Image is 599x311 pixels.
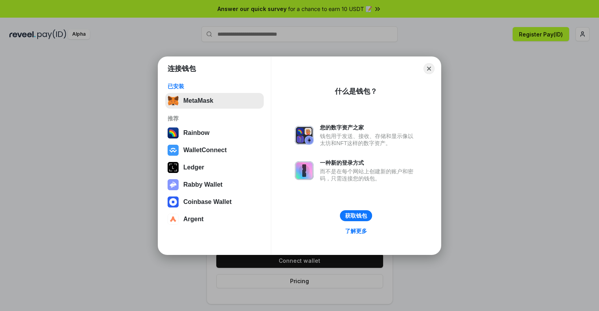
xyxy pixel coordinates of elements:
button: MetaMask [165,93,264,109]
img: svg+xml,%3Csvg%20width%3D%2228%22%20height%3D%2228%22%20viewBox%3D%220%200%2028%2028%22%20fill%3D... [168,196,179,207]
div: Ledger [183,164,204,171]
div: Rabby Wallet [183,181,223,188]
a: 了解更多 [340,226,372,236]
div: 已安装 [168,83,261,90]
button: 获取钱包 [340,210,372,221]
div: 获取钱包 [345,212,367,219]
div: 了解更多 [345,227,367,235]
img: svg+xml,%3Csvg%20xmlns%3D%22http%3A%2F%2Fwww.w3.org%2F2000%2Fsvg%22%20fill%3D%22none%22%20viewBox... [168,179,179,190]
button: Argent [165,211,264,227]
button: WalletConnect [165,142,264,158]
button: Close [424,63,435,74]
h1: 连接钱包 [168,64,196,73]
div: 什么是钱包？ [335,87,377,96]
img: svg+xml,%3Csvg%20width%3D%2228%22%20height%3D%2228%22%20viewBox%3D%220%200%2028%2028%22%20fill%3D... [168,214,179,225]
img: svg+xml,%3Csvg%20width%3D%2228%22%20height%3D%2228%22%20viewBox%3D%220%200%2028%2028%22%20fill%3D... [168,145,179,156]
div: Argent [183,216,204,223]
button: Rainbow [165,125,264,141]
img: svg+xml,%3Csvg%20xmlns%3D%22http%3A%2F%2Fwww.w3.org%2F2000%2Fsvg%22%20fill%3D%22none%22%20viewBox... [295,126,314,145]
img: svg+xml,%3Csvg%20fill%3D%22none%22%20height%3D%2233%22%20viewBox%3D%220%200%2035%2033%22%20width%... [168,95,179,106]
button: Coinbase Wallet [165,194,264,210]
div: 钱包用于发送、接收、存储和显示像以太坊和NFT这样的数字资产。 [320,133,417,147]
button: Rabby Wallet [165,177,264,193]
div: Coinbase Wallet [183,198,232,206]
div: MetaMask [183,97,213,104]
div: Rainbow [183,129,210,136]
div: 而不是在每个网站上创建新的账户和密码，只需连接您的钱包。 [320,168,417,182]
div: 您的数字资产之家 [320,124,417,131]
button: Ledger [165,160,264,175]
div: WalletConnect [183,147,227,154]
div: 推荐 [168,115,261,122]
img: svg+xml,%3Csvg%20xmlns%3D%22http%3A%2F%2Fwww.w3.org%2F2000%2Fsvg%22%20width%3D%2228%22%20height%3... [168,162,179,173]
img: svg+xml,%3Csvg%20width%3D%22120%22%20height%3D%22120%22%20viewBox%3D%220%200%20120%20120%22%20fil... [168,127,179,138]
img: svg+xml,%3Csvg%20xmlns%3D%22http%3A%2F%2Fwww.w3.org%2F2000%2Fsvg%22%20fill%3D%22none%22%20viewBox... [295,161,314,180]
div: 一种新的登录方式 [320,159,417,166]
